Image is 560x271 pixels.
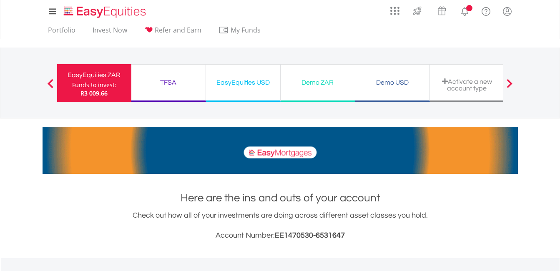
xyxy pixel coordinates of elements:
a: Invest Now [89,26,131,39]
a: FAQ's and Support [475,2,497,19]
div: Activate a new account type [435,78,499,92]
div: Demo ZAR [286,77,350,88]
a: Vouchers [429,2,454,18]
a: AppsGrid [385,2,405,15]
span: EE1470530-6531647 [275,231,345,239]
img: thrive-v2.svg [410,4,424,18]
span: Refer and Earn [155,25,201,35]
a: Notifications [454,2,475,19]
a: My Profile [497,2,518,20]
div: Demo USD [360,77,424,88]
a: Home page [60,2,149,19]
img: vouchers-v2.svg [435,4,449,18]
h3: Account Number: [43,230,518,241]
h1: Here are the ins and outs of your account [43,191,518,206]
div: EasyEquities USD [211,77,275,88]
div: EasyEquities ZAR [62,69,126,81]
div: TFSA [136,77,201,88]
div: Funds to invest: [72,81,116,89]
a: Refer and Earn [141,26,205,39]
img: EasyEquities_Logo.png [62,5,149,19]
img: grid-menu-icon.svg [390,6,399,15]
img: EasyMortage Promotion Banner [43,127,518,174]
span: R3 009.66 [80,89,108,97]
span: My Funds [218,25,273,35]
a: Portfolio [45,26,79,39]
div: Check out how all of your investments are doing across different asset classes you hold. [43,210,518,241]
